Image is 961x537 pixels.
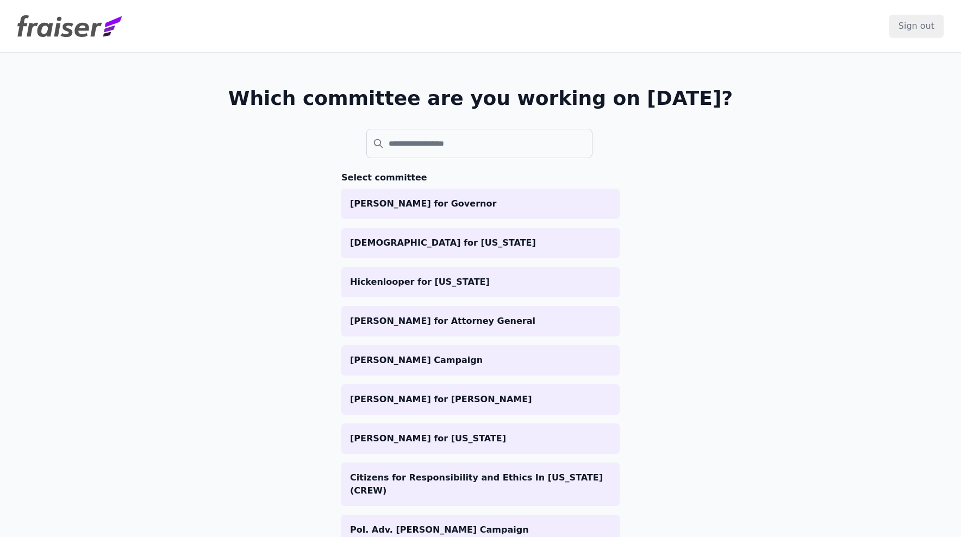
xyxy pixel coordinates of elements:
a: Citizens for Responsibility and Ethics In [US_STATE] (CREW) [341,463,620,506]
a: Hickenlooper for [US_STATE] [341,267,620,297]
p: [PERSON_NAME] for [US_STATE] [350,432,611,445]
a: [PERSON_NAME] for [PERSON_NAME] [341,384,620,415]
p: [PERSON_NAME] for Governor [350,197,611,210]
a: [DEMOGRAPHIC_DATA] for [US_STATE] [341,228,620,258]
img: Fraiser Logo [17,15,122,37]
p: [PERSON_NAME] Campaign [350,354,611,367]
p: [DEMOGRAPHIC_DATA] for [US_STATE] [350,236,611,249]
h1: Which committee are you working on [DATE]? [228,88,733,109]
p: Hickenlooper for [US_STATE] [350,276,611,289]
a: [PERSON_NAME] for [US_STATE] [341,423,620,454]
a: [PERSON_NAME] for Governor [341,189,620,219]
p: [PERSON_NAME] for Attorney General [350,315,611,328]
p: Pol. Adv. [PERSON_NAME] Campaign [350,523,611,536]
p: Citizens for Responsibility and Ethics In [US_STATE] (CREW) [350,471,611,497]
p: [PERSON_NAME] for [PERSON_NAME] [350,393,611,406]
input: Sign out [889,15,944,38]
h3: Select committee [341,171,620,184]
a: [PERSON_NAME] for Attorney General [341,306,620,336]
a: [PERSON_NAME] Campaign [341,345,620,376]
